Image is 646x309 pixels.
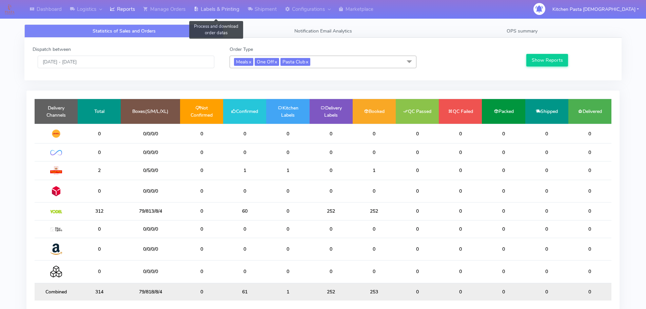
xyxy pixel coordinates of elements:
td: 0 [180,180,223,202]
span: Statistics of Sales and Orders [93,28,156,34]
td: 0 [223,260,266,283]
td: 0 [396,220,439,238]
td: 0 [310,260,353,283]
td: 0 [396,238,439,260]
td: 0 [396,143,439,161]
td: 0 [223,143,266,161]
td: 0 [353,238,396,260]
td: 0 [439,143,482,161]
td: 0 [180,143,223,161]
td: 0 [525,283,568,301]
td: 0 [439,220,482,238]
a: x [248,58,251,65]
td: Booked [353,99,396,124]
td: 0 [310,238,353,260]
td: 0 [482,220,525,238]
td: 0 [568,161,611,180]
td: 0 [78,124,121,143]
td: 0 [396,161,439,180]
td: Delivery Labels [310,99,353,124]
td: 0 [353,143,396,161]
td: Combined [35,283,78,301]
td: 0 [180,124,223,143]
td: Shipped [525,99,568,124]
img: OnFleet [50,150,62,156]
td: 312 [78,202,121,220]
td: 314 [78,283,121,301]
td: 0 [525,238,568,260]
td: Packed [482,99,525,124]
td: 1 [223,161,266,180]
td: 0 [482,143,525,161]
input: Pick the Daterange [38,56,214,68]
td: Delivery Channels [35,99,78,124]
img: Yodel [50,210,62,213]
td: 0 [266,238,309,260]
span: One Off [255,58,279,66]
img: Royal Mail [50,167,62,175]
td: 0 [266,124,309,143]
td: 0 [310,180,353,202]
label: Dispatch between [33,46,71,53]
span: OPS summary [507,28,537,34]
td: 0 [482,283,525,301]
img: MaxOptra [50,227,62,232]
td: 252 [353,202,396,220]
td: 0 [525,220,568,238]
td: QC Passed [396,99,439,124]
td: 0/0/0/0 [121,220,180,238]
td: 0 [439,260,482,283]
td: 0 [180,283,223,301]
td: 0 [525,260,568,283]
td: 0 [78,180,121,202]
td: 0 [396,180,439,202]
td: QC Failed [439,99,482,124]
td: 0 [310,161,353,180]
td: 1 [266,283,309,301]
td: 0 [439,124,482,143]
td: Not Confirmed [180,99,223,124]
td: 0 [482,124,525,143]
span: Notification Email Analytics [294,28,352,34]
td: 0 [525,124,568,143]
a: x [305,58,308,65]
td: 1 [266,161,309,180]
td: 0 [439,161,482,180]
img: Amazon [50,243,62,255]
td: 0 [180,220,223,238]
td: 0 [180,161,223,180]
td: 0 [78,143,121,161]
td: 0 [353,220,396,238]
td: 0 [568,124,611,143]
a: x [274,58,277,65]
td: 0 [180,202,223,220]
td: 0 [482,180,525,202]
span: Pasta Club [280,58,310,66]
td: 0 [266,220,309,238]
ul: Tabs [24,24,622,38]
img: DPD [50,185,62,197]
td: 0 [568,143,611,161]
td: 0 [396,124,439,143]
img: Collection [50,266,62,277]
td: 0 [482,161,525,180]
td: 0 [223,238,266,260]
td: 0 [439,202,482,220]
td: 0 [353,180,396,202]
button: Kitchen Pasta [DEMOGRAPHIC_DATA] [547,2,644,16]
td: 0/5/0/0 [121,161,180,180]
td: 0 [568,283,611,301]
td: 0/0/0/0 [121,143,180,161]
td: 0 [568,238,611,260]
td: 0 [525,143,568,161]
td: 0 [180,260,223,283]
td: 61 [223,283,266,301]
td: 0 [439,238,482,260]
td: 1 [353,161,396,180]
td: 0 [353,124,396,143]
td: 0 [78,238,121,260]
td: 0 [482,238,525,260]
td: Boxes(S/M/L/XL) [121,99,180,124]
td: 79/818/8/4 [121,283,180,301]
td: 0 [266,143,309,161]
